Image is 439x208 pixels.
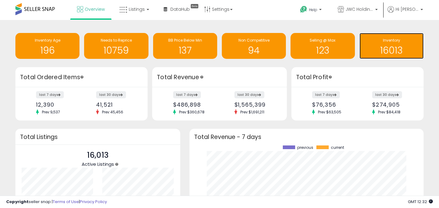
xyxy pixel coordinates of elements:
div: Tooltip anchor [114,161,120,167]
span: Active Listings [82,161,114,167]
h1: 196 [18,45,76,55]
span: current [331,145,344,150]
span: Hi [PERSON_NAME] [396,6,419,12]
h1: 16013 [363,45,421,55]
label: last 30 days [96,91,126,98]
a: Non Competitive 94 [222,33,286,59]
h3: Total Ordered Items [20,73,143,82]
div: 41,521 [96,101,137,108]
span: Inventory [383,38,400,43]
span: Prev: 9,537 [39,109,63,115]
h1: 137 [156,45,214,55]
a: Privacy Policy [80,199,107,205]
span: Prev: $1,691,211 [237,109,267,115]
a: Needs to Reprice 10759 [84,33,148,59]
span: Listings [129,6,145,12]
label: last 7 days [312,91,340,98]
span: Prev: $63,505 [315,109,344,115]
div: Tooltip anchor [189,3,200,9]
h1: 123 [294,45,352,55]
div: $1,565,399 [234,101,276,108]
span: DataHub [170,6,190,12]
p: 16,013 [82,149,114,161]
span: Prev: $84,418 [375,109,404,115]
a: BB Price Below Min 137 [153,33,217,59]
span: Selling @ Max [310,38,335,43]
div: $274,905 [372,101,413,108]
a: Inventory 16013 [360,33,424,59]
span: Overview [85,6,105,12]
a: Inventory Age 196 [15,33,79,59]
i: Get Help [300,6,307,13]
a: Hi [PERSON_NAME] [388,6,423,20]
span: Prev: 45,456 [99,109,126,115]
span: JWC Holdings [346,6,373,12]
label: last 30 days [234,91,264,98]
div: Tooltip anchor [79,74,85,80]
div: Tooltip anchor [327,74,333,80]
h1: 10759 [87,45,145,55]
strong: Copyright [6,199,29,205]
a: Selling @ Max 123 [291,33,355,59]
div: Tooltip anchor [199,74,205,80]
a: Help [295,1,328,20]
div: seller snap | | [6,199,107,205]
div: $486,898 [173,101,215,108]
label: last 7 days [36,91,64,98]
span: 2025-10-13 12:32 GMT [408,199,433,205]
span: Non Competitive [238,38,270,43]
div: 12,390 [36,101,77,108]
span: BB Price Below Min [168,38,202,43]
h3: Total Profit [296,73,419,82]
a: Terms of Use [53,199,79,205]
span: Help [309,7,317,12]
label: last 30 days [372,91,402,98]
h3: Total Revenue [157,73,282,82]
span: Prev: $360,678 [176,109,208,115]
h1: 94 [225,45,283,55]
span: Needs to Reprice [101,38,132,43]
span: Inventory Age [35,38,60,43]
h3: Total Listings [20,135,176,139]
label: last 7 days [173,91,201,98]
div: $76,356 [312,101,353,108]
span: previous [297,145,313,150]
h3: Total Revenue - 7 days [194,135,419,139]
